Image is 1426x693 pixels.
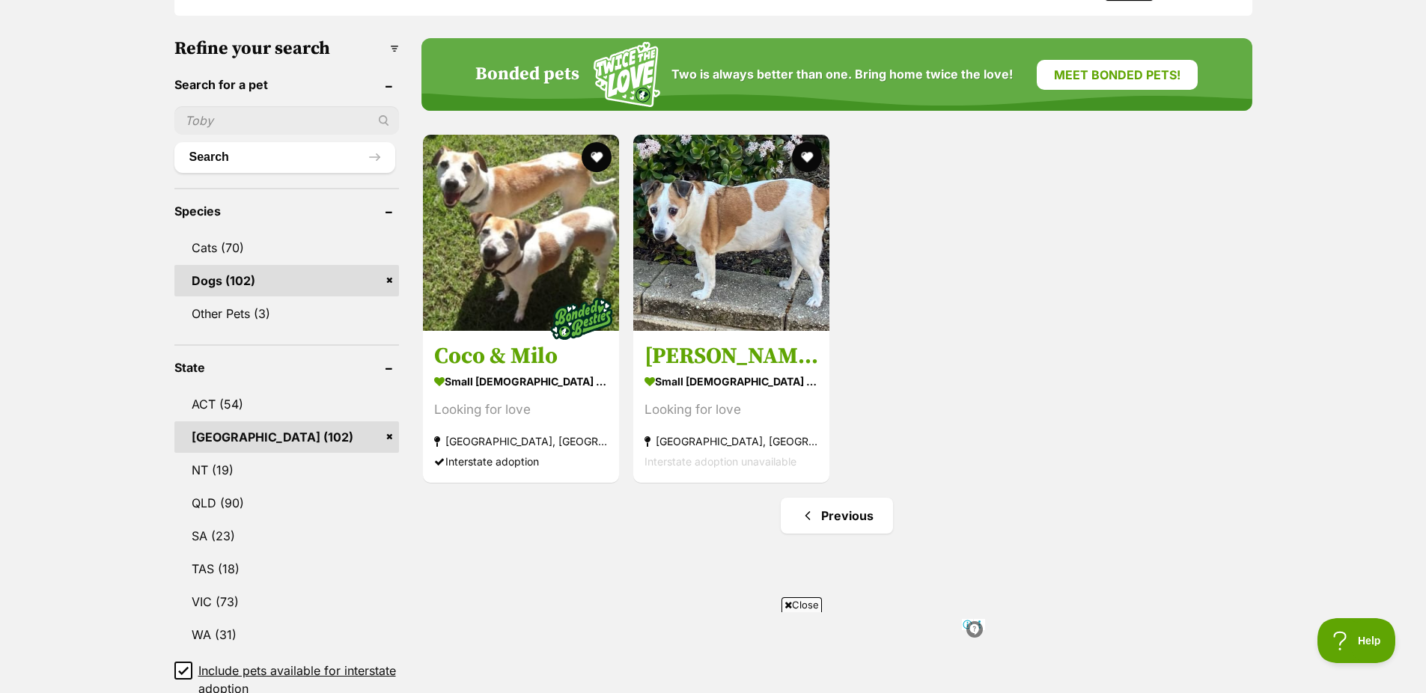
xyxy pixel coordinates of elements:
[423,135,619,331] img: Coco & Milo - Jack Russell Terrier Dog
[174,421,399,453] a: [GEOGRAPHIC_DATA] (102)
[781,597,822,612] span: Close
[594,42,660,107] img: Squiggle
[174,265,399,296] a: Dogs (102)
[633,331,829,483] a: [PERSON_NAME] small [DEMOGRAPHIC_DATA] Dog Looking for love [GEOGRAPHIC_DATA], [GEOGRAPHIC_DATA] ...
[645,370,818,392] strong: small [DEMOGRAPHIC_DATA] Dog
[434,370,608,392] strong: small [DEMOGRAPHIC_DATA] Dog
[434,431,608,451] strong: [GEOGRAPHIC_DATA], [GEOGRAPHIC_DATA]
[174,454,399,486] a: NT (19)
[968,623,981,636] img: info.svg
[434,400,608,420] div: Looking for love
[174,78,399,91] header: Search for a pet
[781,498,893,534] a: Previous page
[174,106,399,135] input: Toby
[434,342,608,370] h3: Coco & Milo
[174,388,399,420] a: ACT (54)
[434,451,608,471] div: Interstate adoption
[174,232,399,263] a: Cats (70)
[792,142,822,172] button: favourite
[174,38,399,59] h3: Refine your search
[174,204,399,218] header: Species
[174,619,399,650] a: WA (31)
[1037,60,1198,90] a: Meet bonded pets!
[645,342,818,370] h3: [PERSON_NAME]
[544,281,619,356] img: bonded besties
[174,586,399,617] a: VIC (73)
[645,455,796,468] span: Interstate adoption unavailable
[423,331,619,483] a: Coco & Milo small [DEMOGRAPHIC_DATA] Dog Looking for love [GEOGRAPHIC_DATA], [GEOGRAPHIC_DATA] In...
[645,400,818,420] div: Looking for love
[633,135,829,331] img: Kip - Jack Russell Terrier x Mini Foxie Dog
[174,553,399,584] a: TAS (18)
[174,142,395,172] button: Search
[1317,618,1396,663] iframe: Help Scout Beacon - Open
[174,520,399,552] a: SA (23)
[645,431,818,451] strong: [GEOGRAPHIC_DATA], [GEOGRAPHIC_DATA]
[421,498,1252,534] nav: Pagination
[582,142,612,172] button: favourite
[174,361,399,374] header: State
[475,64,579,85] h4: Bonded pets
[174,298,399,329] a: Other Pets (3)
[174,487,399,519] a: QLD (90)
[671,67,1013,82] span: Two is always better than one. Bring home twice the love!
